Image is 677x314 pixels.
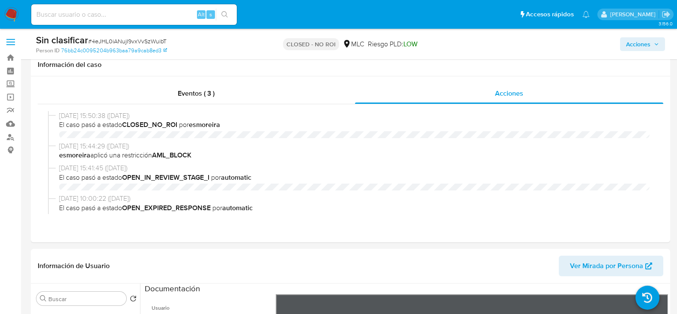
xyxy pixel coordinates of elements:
[582,11,590,18] a: Notificaciones
[222,203,253,213] b: automatic
[59,194,650,203] span: [DATE] 10:00:22 ([DATE])
[122,172,209,182] b: OPEN_IN_REVIEW_STAGE_I
[130,295,137,305] button: Volver al orden por defecto
[38,262,110,270] h1: Información de Usuario
[59,142,650,151] span: [DATE] 15:44:29 ([DATE])
[38,60,663,69] h1: Información del caso
[221,172,251,182] b: automatic
[178,88,215,98] span: Eventos ( 3 )
[610,10,659,18] p: pablo.ruidiaz@mercadolibre.com
[626,37,650,51] span: Acciones
[122,120,177,130] b: CLOSED_NO_ROI
[368,39,418,49] span: Riesgo PLD:
[59,150,90,160] b: esmoreira
[88,37,167,45] span: # 4eJHL0iANujI9vxVvSzWuibT
[36,47,60,54] b: Person ID
[40,295,47,302] button: Buscar
[526,10,574,19] span: Accesos rápidos
[570,256,643,276] span: Ver Mirada por Persona
[403,39,418,49] span: LOW
[59,151,650,160] span: aplicó una restricción
[662,10,671,19] a: Salir
[59,111,650,121] span: [DATE] 15:50:38 ([DATE])
[59,203,650,213] span: El caso pasó a estado por
[559,256,663,276] button: Ver Mirada por Persona
[198,10,205,18] span: Alt
[189,120,220,130] b: esmoreira
[209,10,212,18] span: s
[48,295,123,303] input: Buscar
[61,47,167,54] a: 76bb24c0095204b963baa79a9cab8ed3
[59,120,650,130] span: El caso pasó a estado por
[216,9,233,21] button: search-icon
[620,37,665,51] button: Acciones
[122,203,211,213] b: OPEN_EXPIRED_RESPONSE
[343,39,364,49] div: MLC
[59,173,650,182] span: El caso pasó a estado por
[152,150,191,160] b: AML_BLOCK
[59,163,650,173] span: [DATE] 15:41:45 ([DATE])
[31,9,237,20] input: Buscar usuario o caso...
[495,88,523,98] span: Acciones
[283,38,339,50] p: CLOSED - NO ROI
[36,33,88,47] b: Sin clasificar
